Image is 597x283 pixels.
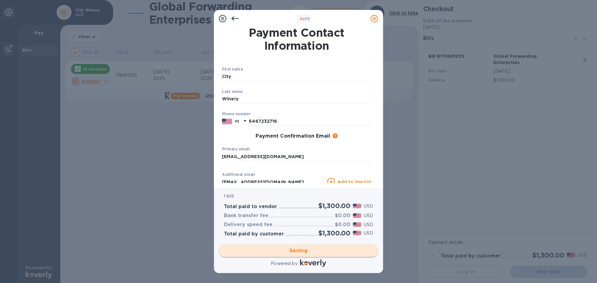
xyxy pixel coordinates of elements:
[224,194,234,199] b: 1 bill
[222,90,243,94] label: Last name
[222,173,255,177] label: Additional email
[271,260,297,267] p: Powered by
[353,204,361,208] img: USD
[353,222,361,227] img: USD
[300,259,326,267] img: Logo
[222,177,325,187] input: Enter additional email
[224,231,284,237] h3: Total paid by customer
[222,26,371,52] h1: Payment Contact Information
[335,213,350,219] h3: $0.00
[249,117,371,126] input: Enter your phone number
[318,202,350,210] h2: $1,300.00
[222,152,371,161] input: Enter your primary email
[222,118,232,125] img: US
[222,94,371,104] input: Enter your last name
[300,16,302,21] span: 3
[222,148,250,151] label: Primary email
[318,229,350,237] h2: $1,300.00
[364,203,373,209] p: USD
[222,72,371,81] input: Enter your first name
[364,221,373,228] p: USD
[353,213,361,218] img: USD
[224,204,277,210] h3: Total paid to vendor
[335,222,350,228] h3: $0.00
[224,222,272,228] h3: Delivery speed fee
[234,118,239,125] p: +1
[353,231,361,235] img: USD
[222,68,243,71] label: First name
[364,212,373,219] p: USD
[256,133,330,139] h3: Payment Confirmation Email
[300,16,310,21] b: of 3
[337,180,371,185] u: Add to the list
[224,213,268,219] h3: Bank transfer fee
[364,230,373,236] p: USD
[222,112,251,116] label: Phone number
